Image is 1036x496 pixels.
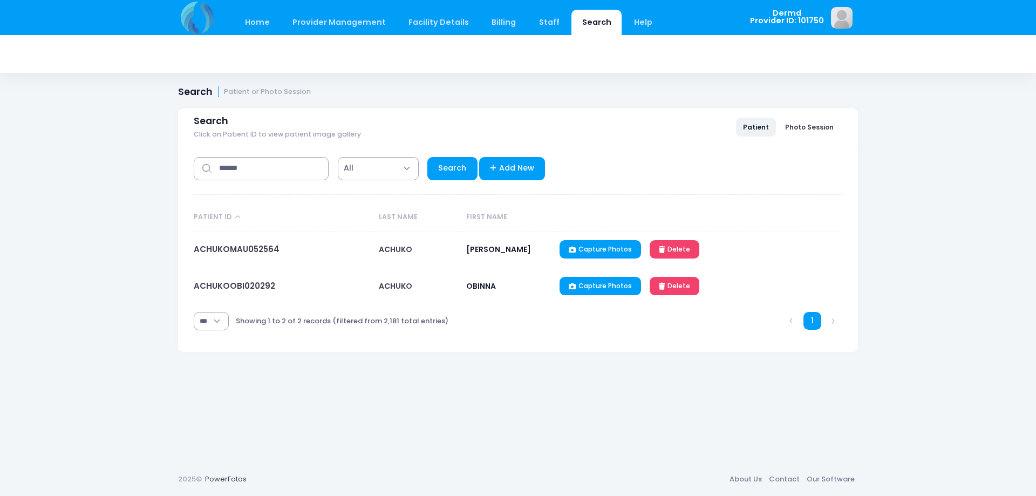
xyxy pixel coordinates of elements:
a: 1 [803,312,821,330]
span: Search [194,115,228,127]
a: Contact [765,470,803,489]
span: All [338,157,419,180]
span: Dermd Provider ID: 101750 [750,9,824,25]
span: 2025© [178,474,202,484]
a: Capture Photos [560,240,641,259]
a: Our Software [803,470,858,489]
small: Patient or Photo Session [224,88,311,96]
a: Home [234,10,280,35]
a: ACHUKOOBI020292 [194,280,275,291]
a: Billing [481,10,527,35]
th: First Name: activate to sort column ascending [461,203,554,232]
span: ACHUKO [379,244,412,255]
a: PowerFotos [205,474,247,484]
a: Provider Management [282,10,396,35]
a: Search [427,157,478,180]
a: Add New [479,157,546,180]
a: Search [571,10,622,35]
span: OBINNA [466,281,496,291]
a: Staff [528,10,570,35]
span: [PERSON_NAME] [466,244,531,255]
a: ACHUKOMAU052564 [194,243,280,255]
a: Delete [650,240,699,259]
span: All [344,162,353,174]
img: image [831,7,853,29]
h1: Search [178,86,311,98]
a: Facility Details [398,10,480,35]
span: ACHUKO [379,281,412,291]
a: Patient [736,118,776,136]
a: Help [624,10,663,35]
div: Showing 1 to 2 of 2 records (filtered from 2,181 total entries) [236,309,448,334]
a: Delete [650,277,699,295]
span: Click on Patient ID to view patient image gallery [194,131,361,139]
th: Last Name: activate to sort column ascending [374,203,461,232]
th: Patient ID: activate to sort column descending [194,203,373,232]
a: Capture Photos [560,277,641,295]
a: About Us [726,470,765,489]
a: Photo Session [778,118,841,136]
